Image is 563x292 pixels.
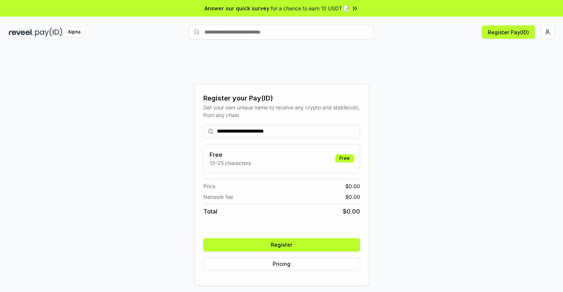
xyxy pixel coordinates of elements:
[203,103,360,119] div: Get your own unique name to receive any crypto and stablecoin, from any chain
[345,182,360,190] span: $ 0.00
[64,28,84,37] div: Alpha
[203,193,233,201] span: Network fee
[203,207,217,216] span: Total
[9,28,34,37] img: reveel_dark
[203,182,215,190] span: Price
[210,150,251,159] h3: Free
[35,28,62,37] img: pay_id
[210,159,251,167] p: 13-25 characters
[335,154,354,162] div: Free
[271,4,350,12] span: for a chance to earn 10 USDT 📝
[345,193,360,201] span: $ 0.00
[203,238,360,251] button: Register
[203,257,360,271] button: Pricing
[204,4,269,12] span: Answer our quick survey
[203,93,360,103] div: Register your Pay(ID)
[482,25,535,39] button: Register Pay(ID)
[343,207,360,216] span: $ 0.00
